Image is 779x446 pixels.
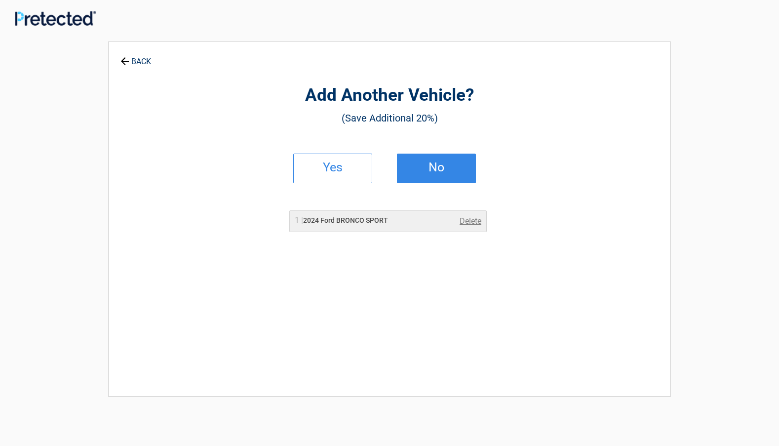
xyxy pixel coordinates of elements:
[163,110,616,126] h3: (Save Additional 20%)
[460,215,481,227] a: Delete
[295,215,388,226] h2: 2024 Ford BRONCO SPORT
[295,215,303,225] span: 1 |
[407,164,466,171] h2: No
[304,164,362,171] h2: Yes
[163,84,616,107] h2: Add Another Vehicle?
[118,48,153,66] a: BACK
[15,11,96,26] img: Main Logo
